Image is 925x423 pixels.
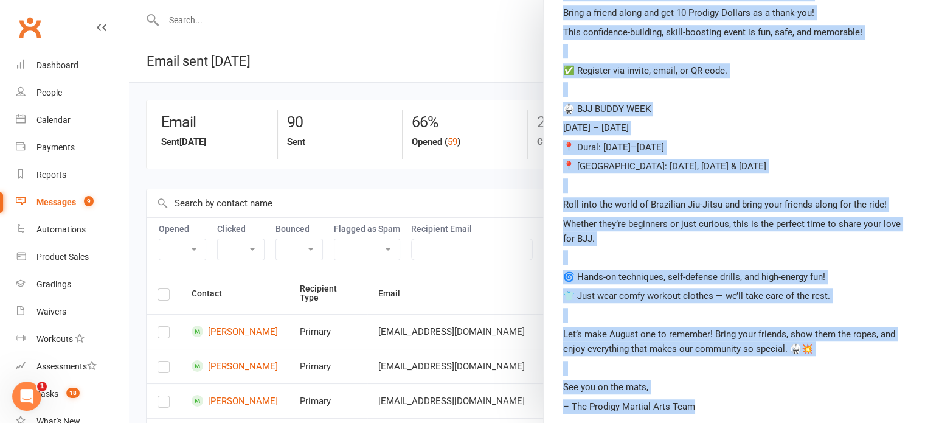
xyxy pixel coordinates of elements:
p: 🌀 Hands-on techniques, self-defense drills, and high-energy fun! [563,270,906,284]
div: Messages [36,197,76,207]
div: Gradings [36,279,71,289]
a: Clubworx [15,12,45,43]
div: Assessments [36,362,97,371]
p: 📍 [GEOGRAPHIC_DATA]: [DATE], [DATE] & [DATE] [563,159,906,173]
p: – The Prodigy Martial Arts Team [563,399,906,414]
a: Workouts [16,326,128,353]
div: Product Sales [36,252,89,262]
a: Automations [16,216,128,243]
p: Roll into the world of Brazilian Jiu-Jitsu and bring your friends along for the ride! [563,197,906,212]
div: Dashboard [36,60,78,70]
a: Payments [16,134,128,161]
a: Reports [16,161,128,189]
a: Calendar [16,107,128,134]
div: Tasks [36,389,58,399]
p: Whether they’re beginners or just curious, this is the perfect time to share your love for BJJ. [563,217,906,246]
p: 👕 Just wear comfy workout clothes — we’ll take care of the rest. [563,288,906,303]
div: People [36,88,62,97]
a: Assessments [16,353,128,380]
a: Gradings [16,271,128,298]
p: ✅ Register via invite, email, or QR code. [563,63,906,78]
a: Tasks 18 [16,380,128,408]
p: This confidence-building, skill-boosting event is fun, safe, and memorable! [563,25,906,40]
a: Product Sales [16,243,128,271]
p: 🥋 BJJ BUDDY WEEK [563,102,906,116]
span: 9 [84,196,94,206]
p: Bring a friend along and get 10 Prodigy Dollars as a thank-you! [563,5,906,20]
a: People [16,79,128,107]
div: Workouts [36,334,73,344]
span: 1 [37,382,47,391]
a: Messages 9 [16,189,128,216]
iframe: Intercom live chat [12,382,41,411]
a: Waivers [16,298,128,326]
div: Waivers [36,307,66,316]
p: 📍 Dural: [DATE]–[DATE] [563,140,906,155]
span: 18 [66,388,80,398]
a: Dashboard [16,52,128,79]
div: Calendar [36,115,71,125]
div: Automations [36,225,86,234]
p: Let’s make August one to remember! Bring your friends, show them the ropes, and enjoy everything ... [563,327,906,356]
p: [DATE] – [DATE] [563,121,906,135]
div: Payments [36,142,75,152]
p: See you on the mats, [563,380,906,394]
div: Reports [36,170,66,180]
